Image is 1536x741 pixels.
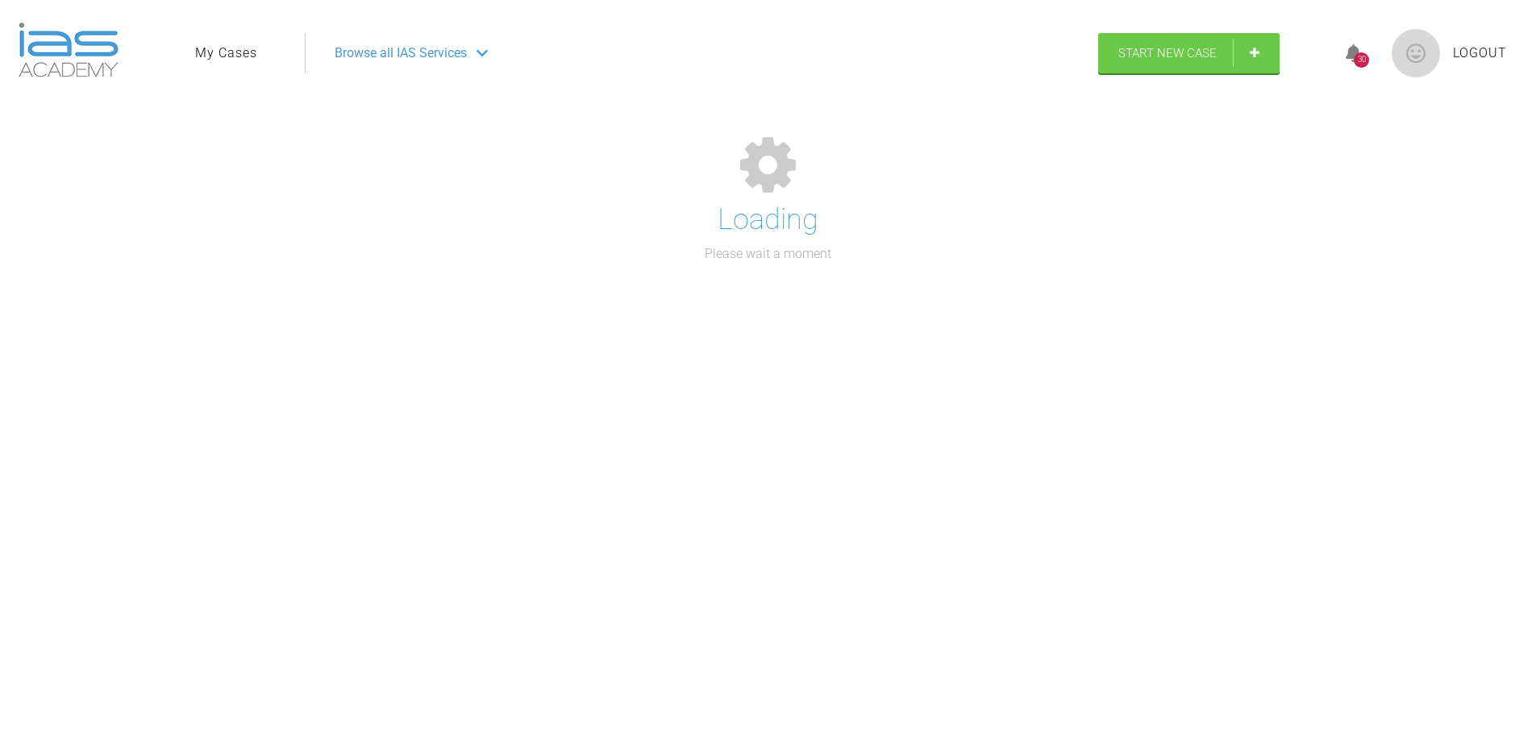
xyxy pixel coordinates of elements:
[19,23,119,77] img: logo-light.3e3ef733.png
[1392,29,1440,77] img: profile.png
[335,43,467,64] span: Browse all IAS Services
[1098,33,1280,73] a: Start New Case
[1354,52,1369,68] div: 30
[718,197,818,244] h1: Loading
[195,43,257,64] a: My Cases
[1118,46,1217,60] span: Start New Case
[705,244,831,264] p: Please wait a moment
[1453,43,1507,64] a: Logout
